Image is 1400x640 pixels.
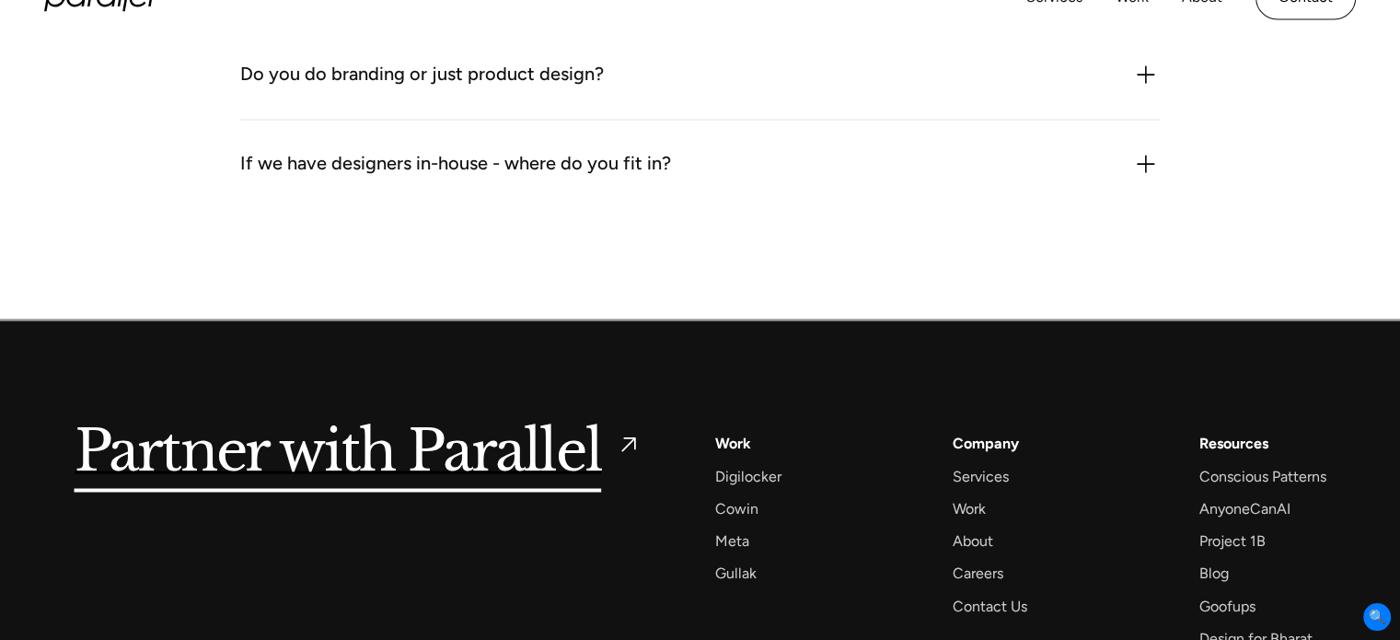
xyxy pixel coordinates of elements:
[1198,528,1265,553] a: Project 1B
[953,528,993,553] a: About
[715,463,781,488] a: Digilocker
[1198,431,1267,456] div: Resources
[1198,463,1325,488] a: Conscious Patterns
[75,431,602,473] h5: Partner with Parallel
[715,528,749,553] a: Meta
[1363,603,1391,631] span: 🔍
[240,60,604,89] div: Do you do branding or just product design?
[1198,560,1228,585] a: Blog
[953,593,1027,618] a: Contact Us
[1198,593,1255,618] a: Goofups
[953,431,1019,456] a: Company
[953,463,1009,488] a: Services
[715,431,751,456] a: Work
[1198,495,1290,520] a: AnyoneCanAI
[715,495,758,520] a: Cowin
[953,560,1003,585] a: Careers
[75,431,642,473] a: Partner with Parallel
[240,149,671,179] div: If we have designers in-house - where do you fit in?
[953,495,986,520] a: Work
[715,560,757,585] a: Gullak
